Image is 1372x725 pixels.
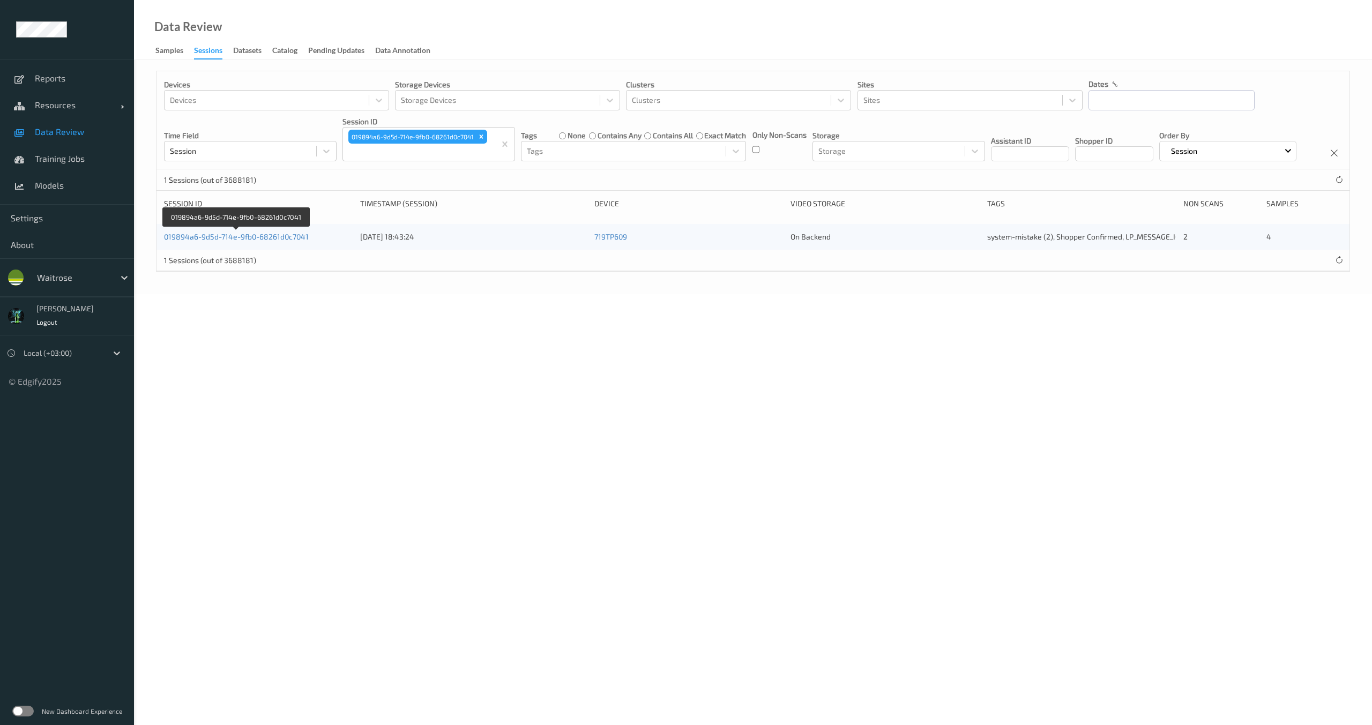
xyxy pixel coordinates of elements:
[164,232,309,241] a: 019894a6-9d5d-714e-9fb0-68261d0c7041
[164,79,389,90] p: Devices
[272,45,297,58] div: Catalog
[342,116,515,127] p: Session ID
[653,130,693,141] label: contains all
[1075,136,1153,146] p: Shopper ID
[1088,79,1108,89] p: dates
[594,198,783,209] div: Device
[1266,198,1342,209] div: Samples
[991,136,1069,146] p: Assistant ID
[475,130,487,144] div: Remove 019894a6-9d5d-714e-9fb0-68261d0c7041
[194,43,233,59] a: Sessions
[791,198,979,209] div: Video Storage
[375,43,441,58] a: Data Annotation
[360,198,587,209] div: Timestamp (Session)
[194,45,222,59] div: Sessions
[857,79,1083,90] p: Sites
[752,130,807,140] p: Only Non-Scans
[1167,146,1201,156] p: Session
[1183,232,1188,241] span: 2
[272,43,308,58] a: Catalog
[233,43,272,58] a: Datasets
[164,255,256,266] p: 1 Sessions (out of 3688181)
[375,45,430,58] div: Data Annotation
[308,45,364,58] div: Pending Updates
[1266,232,1271,241] span: 4
[1183,198,1259,209] div: Non Scans
[1159,130,1296,141] p: Order By
[164,130,337,141] p: Time Field
[987,198,1176,209] div: Tags
[521,130,537,141] p: Tags
[154,21,222,32] div: Data Review
[395,79,620,90] p: Storage Devices
[791,231,979,242] div: On Backend
[812,130,985,141] p: Storage
[164,175,256,185] p: 1 Sessions (out of 3688181)
[594,232,627,241] a: 719TP609
[987,232,1226,241] span: system-mistake (2), Shopper Confirmed, LP_MESSAGE_IGNORED_BUSY
[233,45,262,58] div: Datasets
[598,130,642,141] label: contains any
[164,198,353,209] div: Session ID
[155,45,183,58] div: Samples
[626,79,851,90] p: Clusters
[155,43,194,58] a: Samples
[348,130,475,144] div: 019894a6-9d5d-714e-9fb0-68261d0c7041
[568,130,586,141] label: none
[308,43,375,58] a: Pending Updates
[360,231,587,242] div: [DATE] 18:43:24
[704,130,746,141] label: exact match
